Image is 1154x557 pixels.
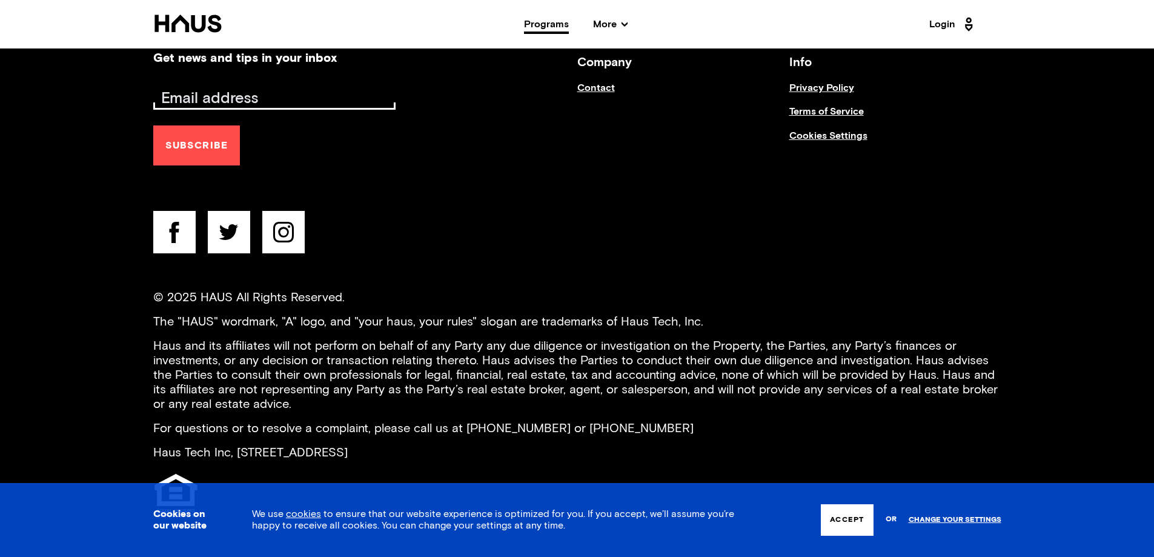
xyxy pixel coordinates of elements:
h3: Cookies on our website [153,509,222,532]
button: Accept [821,504,873,536]
a: Privacy Policy [789,82,1001,106]
a: Contact [577,82,789,106]
a: Programs [524,19,569,29]
input: Email address [156,90,396,107]
span: More [593,19,628,29]
a: Change your settings [909,516,1001,524]
p: © 2025 HAUS All Rights Reserved. [153,290,1001,305]
h3: Info [789,52,1001,73]
p: Haus Tech Inc, [STREET_ADDRESS] [153,445,1001,460]
a: cookies [286,509,321,519]
a: Terms of Service [789,106,1001,130]
img: Equal Housing Opportunity [153,472,199,521]
a: twitter [208,211,250,260]
a: facebook [153,211,196,260]
span: We use to ensure that our website experience is optimized for you. If you accept, we’ll assume yo... [252,509,734,530]
h2: Get news and tips in your inbox [153,52,337,64]
h3: Company [577,52,789,73]
span: or [886,509,897,530]
p: For questions or to resolve a complaint, please call us at [PHONE_NUMBER] or [PHONE_NUMBER] [153,421,1001,436]
p: Haus and its affiliates will not perform on behalf of any Party any due diligence or investigatio... [153,339,1001,412]
a: instagram [262,211,305,260]
p: The "HAUS" wordmark, "A" logo, and "your haus, your rules" slogan are trademarks of Haus Tech, Inc. [153,315,1001,329]
a: Cookies Settings [789,130,1001,154]
a: Login [929,15,977,34]
button: Subscribe [153,125,240,165]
